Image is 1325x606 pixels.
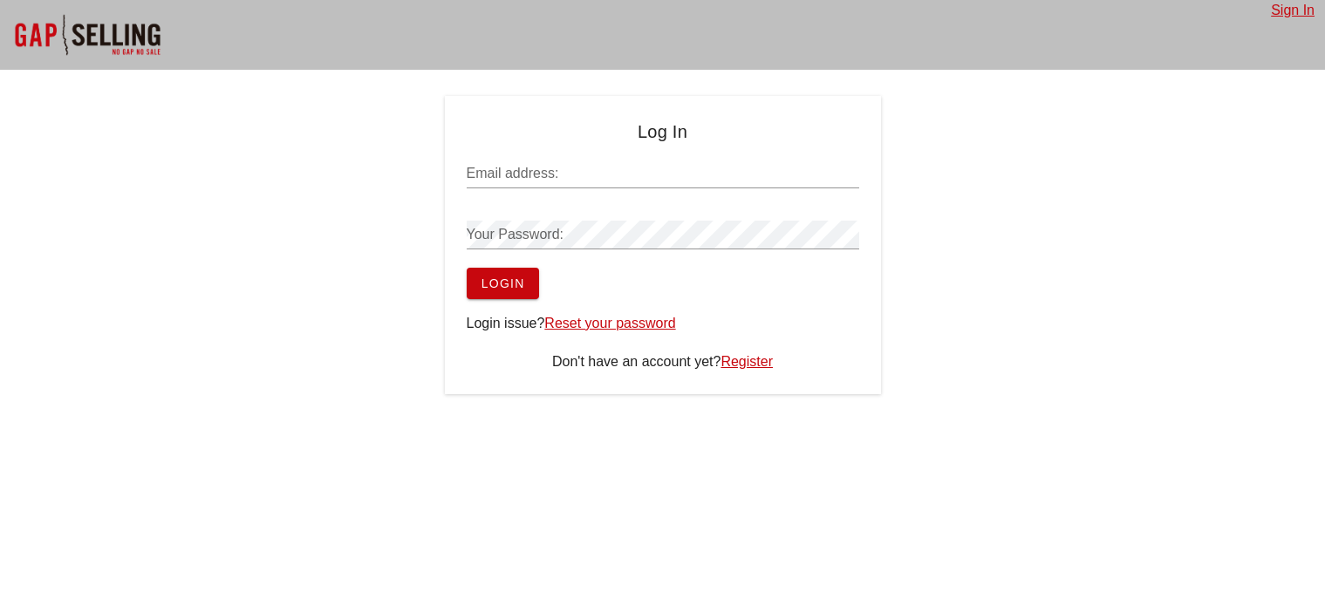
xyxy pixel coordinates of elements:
[544,316,675,330] a: Reset your password
[467,351,859,372] div: Don't have an account yet?
[481,276,525,290] span: Login
[467,268,539,299] button: Login
[1271,3,1315,17] a: Sign In
[721,354,773,369] a: Register
[467,313,859,334] div: Login issue?
[467,118,859,146] h4: Log In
